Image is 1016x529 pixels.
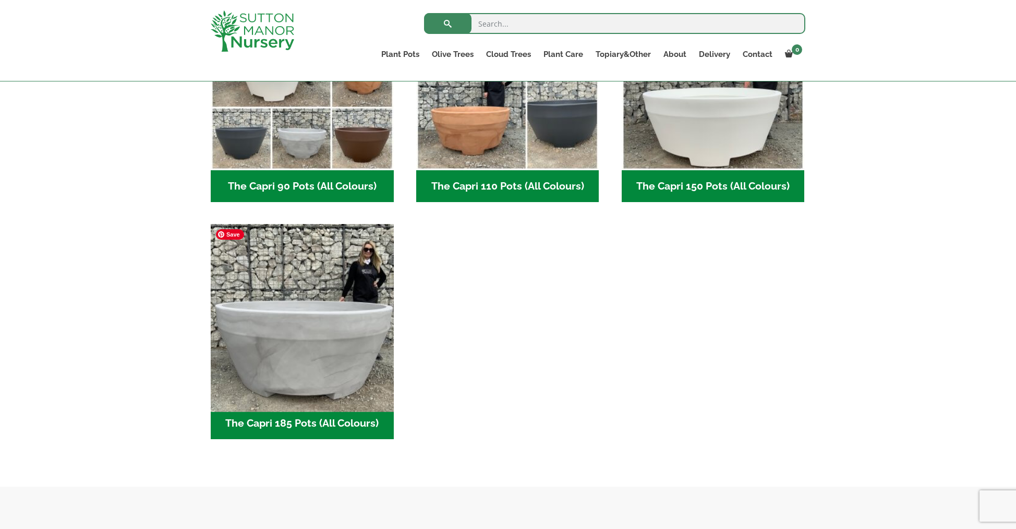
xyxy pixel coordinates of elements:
[424,13,805,34] input: Search...
[693,47,736,62] a: Delivery
[216,229,244,240] span: Save
[589,47,657,62] a: Topiary&Other
[211,170,394,203] h2: The Capri 90 Pots (All Colours)
[211,10,294,52] img: logo
[537,47,589,62] a: Plant Care
[792,44,802,55] span: 0
[375,47,426,62] a: Plant Pots
[211,407,394,440] h2: The Capri 185 Pots (All Colours)
[211,224,394,439] a: Visit product category The Capri 185 Pots (All Colours)
[622,170,805,203] h2: The Capri 150 Pots (All Colours)
[480,47,537,62] a: Cloud Trees
[657,47,693,62] a: About
[416,170,599,203] h2: The Capri 110 Pots (All Colours)
[426,47,480,62] a: Olive Trees
[206,220,398,412] img: The Capri 185 Pots (All Colours)
[736,47,779,62] a: Contact
[779,47,805,62] a: 0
